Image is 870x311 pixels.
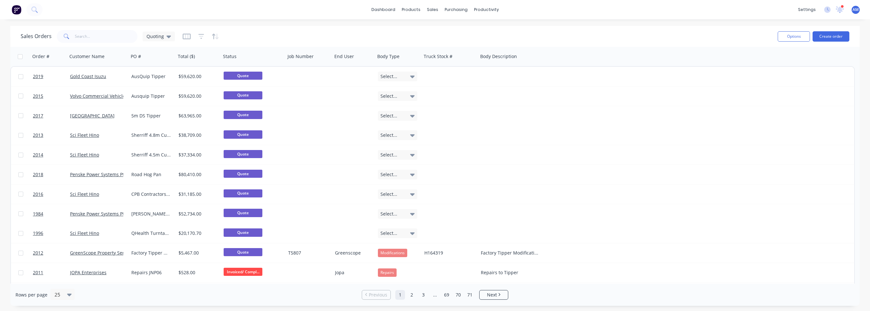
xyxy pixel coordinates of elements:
div: Jopa [335,269,371,276]
div: AusQuip Tipper [131,73,171,80]
a: Page 2 [407,290,417,300]
img: Factory [12,5,21,15]
span: Quote [224,111,262,119]
div: QHealth Turntable [131,230,171,236]
div: T5807 [288,250,328,256]
span: Quote [224,248,262,256]
div: Road Hog Pan [131,171,171,178]
div: $31,185.00 [178,191,217,197]
span: Select... [380,211,397,217]
a: GreenScope Property Services [70,250,135,256]
a: Page 69 [442,290,451,300]
span: Previous [369,292,387,298]
div: End User [334,53,354,60]
div: $63,965.00 [178,113,217,119]
span: 2011 [33,269,43,276]
span: Select... [380,152,397,158]
button: Create order [813,31,849,42]
a: 2018 [33,165,70,184]
div: Repairs JNP06 [131,269,171,276]
a: 2016 [33,185,70,204]
a: Next page [480,292,508,298]
div: Truck Stock # [424,53,452,60]
div: Repairs to Tipper [481,269,539,276]
span: Quote [224,130,262,138]
span: 2015 [33,93,43,99]
div: Factory Tipper Modifications [131,250,171,256]
div: $5,467.00 [178,250,217,256]
div: Modifications [378,249,407,257]
span: Next [487,292,497,298]
div: $59,620.00 [178,93,217,99]
a: 2019 [33,67,70,86]
div: $52,734.00 [178,211,217,217]
div: Job Number [288,53,314,60]
div: settings [795,5,819,15]
a: Sci Fleet Hino [70,191,99,197]
div: 5m DS Tipper [131,113,171,119]
span: Rows per page [15,292,47,298]
span: Quote [224,91,262,99]
a: Previous page [362,292,390,298]
div: Status [223,53,237,60]
span: Select... [380,73,397,80]
span: 2016 [33,191,43,197]
a: Penske Power Systems Pty Ltd [70,171,135,177]
div: Factory Tipper Modifications [481,250,539,256]
div: Body Type [377,53,400,60]
span: 1996 [33,230,43,236]
div: Total ($) [178,53,195,60]
div: CPB Contractors Prime Mover [131,191,171,197]
span: 2012 [33,250,43,256]
div: $59,620.00 [178,73,217,80]
div: Repairs [378,268,397,277]
span: Select... [380,171,397,178]
button: Options [778,31,810,42]
span: 1984 [33,211,43,217]
span: Quote [224,72,262,80]
div: Ausquip Tipper [131,93,171,99]
a: Sci Fleet Hino [70,230,99,236]
span: Select... [380,132,397,138]
span: Quote [224,228,262,236]
span: Select... [380,191,397,197]
a: [GEOGRAPHIC_DATA] [70,113,115,119]
a: 2010 [33,283,70,302]
div: products [399,5,424,15]
div: Greenscope [335,250,371,256]
div: Order # [32,53,49,60]
div: H164319 [424,250,473,256]
a: 2014 [33,145,70,165]
a: Page 3 [419,290,428,300]
span: Select... [380,230,397,236]
input: Search... [75,30,138,43]
div: $37,334.00 [178,152,217,158]
div: Customer Name [69,53,105,60]
a: Page 1 is your current page [395,290,405,300]
span: AM [853,7,859,13]
a: dashboard [368,5,399,15]
span: Quote [224,189,262,197]
span: 2014 [33,152,43,158]
ul: Pagination [359,290,511,300]
span: Quote [224,170,262,178]
a: 1984 [33,204,70,224]
span: 2019 [33,73,43,80]
a: Jump forward [430,290,440,300]
span: Quoting [147,33,164,40]
span: 2013 [33,132,43,138]
div: productivity [471,5,502,15]
a: 2012 [33,243,70,263]
span: Select... [380,93,397,99]
a: 2011 [33,263,70,282]
a: Gold Coast Isuzu [70,73,106,79]
div: Sherriff 4.5m Curtain [131,152,171,158]
div: purchasing [441,5,471,15]
span: Select... [380,113,397,119]
a: 2015 [33,86,70,106]
a: Penske Power Systems Pty Ltd [70,211,135,217]
a: 2017 [33,106,70,125]
span: Quote [224,209,262,217]
div: $20,170.70 [178,230,217,236]
div: $38,709.00 [178,132,217,138]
